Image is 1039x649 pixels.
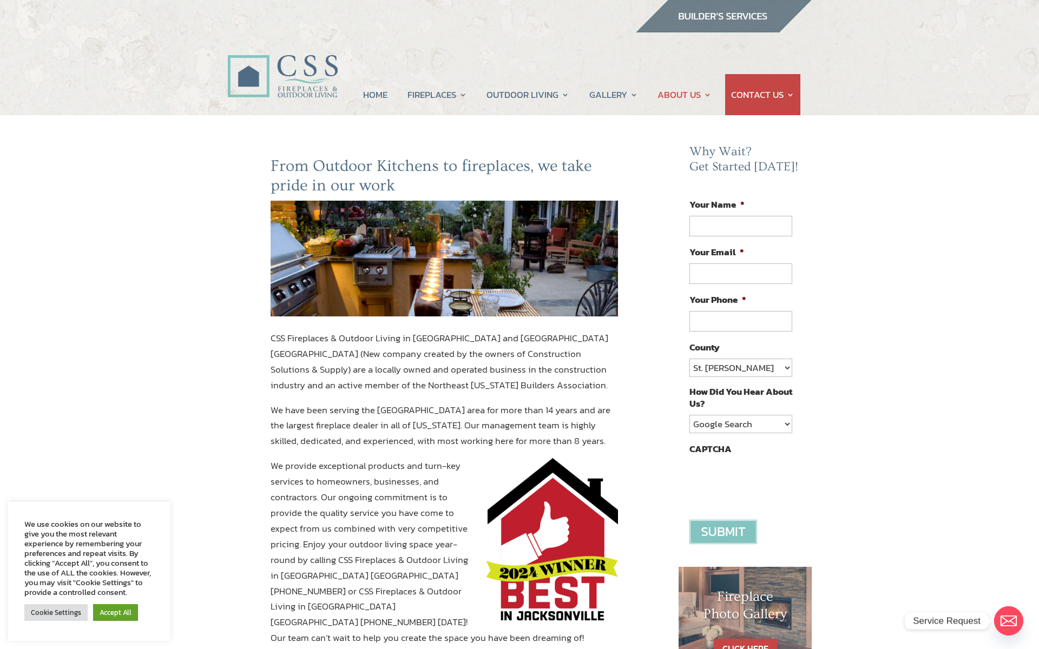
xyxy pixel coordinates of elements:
label: County [689,341,720,353]
label: Your Phone [689,294,746,306]
a: ABOUT US [657,74,712,115]
input: Submit [689,520,757,544]
h1: Fireplace Photo Gallery [700,588,790,627]
label: Your Name [689,198,745,210]
label: How Did You Hear About Us? [689,386,792,409]
h2: From Outdoor Kitchens to fireplaces, we take pride in our work [271,156,618,201]
a: Email [994,606,1023,635]
a: OUTDOOR LIVING [486,74,569,115]
label: CAPTCHA [689,443,732,455]
label: Your Email [689,246,744,258]
p: CSS Fireplaces & Outdoor Living in [GEOGRAPHIC_DATA] and [GEOGRAPHIC_DATA] [GEOGRAPHIC_DATA] (New... [271,330,618,402]
img: jacksonville best of [486,458,618,620]
a: Cookie Settings [24,604,88,621]
a: HOME [363,74,387,115]
a: GALLERY [589,74,638,115]
iframe: reCAPTCHA [689,460,854,502]
div: We use cookies on our website to give you the most relevant experience by remembering your prefer... [24,519,154,597]
a: FIREPLACES [407,74,467,115]
a: Accept All [93,604,138,621]
a: builder services construction supply [635,22,812,36]
a: CONTACT US [731,74,794,115]
p: We have been serving the [GEOGRAPHIC_DATA] area for more than 14 years and are the largest firepl... [271,402,618,459]
img: about us construction solutions jacksonville fl css fireplaces and outdoor living ormond beach fl 1 [271,201,618,316]
img: CSS Fireplaces & Outdoor Living (Formerly Construction Solutions & Supply)- Jacksonville Ormond B... [227,25,338,103]
h2: Why Wait? Get Started [DATE]! [689,144,801,180]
